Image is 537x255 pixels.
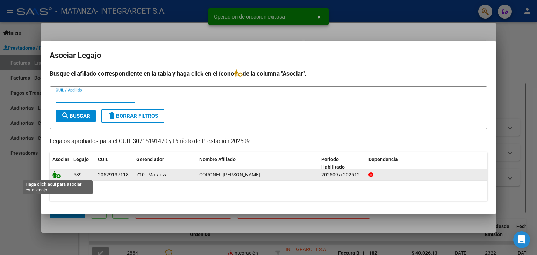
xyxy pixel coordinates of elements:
[108,111,116,120] mat-icon: delete
[50,137,487,146] p: Legajos aprobados para el CUIT 30715191470 y Período de Prestación 202509
[98,171,129,179] div: 20529137118
[321,156,345,170] span: Periodo Habilitado
[73,172,82,177] span: 539
[321,171,363,179] div: 202509 a 202512
[95,152,134,175] datatable-header-cell: CUIL
[71,152,95,175] datatable-header-cell: Legajo
[199,156,236,162] span: Nombre Afiliado
[52,156,69,162] span: Asociar
[136,156,164,162] span: Gerenciador
[56,110,96,122] button: Buscar
[513,231,530,248] div: Open Intercom Messenger
[196,152,318,175] datatable-header-cell: Nombre Afiliado
[136,172,168,177] span: Z10 - Matanza
[366,152,488,175] datatable-header-cell: Dependencia
[73,156,89,162] span: Legajo
[318,152,366,175] datatable-header-cell: Periodo Habilitado
[101,109,164,123] button: Borrar Filtros
[134,152,196,175] datatable-header-cell: Gerenciador
[368,156,398,162] span: Dependencia
[50,69,487,78] h4: Busque el afiliado correspondiente en la tabla y haga click en el ícono de la columna "Asociar".
[50,152,71,175] datatable-header-cell: Asociar
[50,49,487,62] h2: Asociar Legajo
[61,111,70,120] mat-icon: search
[108,113,158,119] span: Borrar Filtros
[98,156,108,162] span: CUIL
[61,113,90,119] span: Buscar
[50,183,487,201] div: 1 registros
[199,172,260,177] span: CORONEL HECTOR MATEO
